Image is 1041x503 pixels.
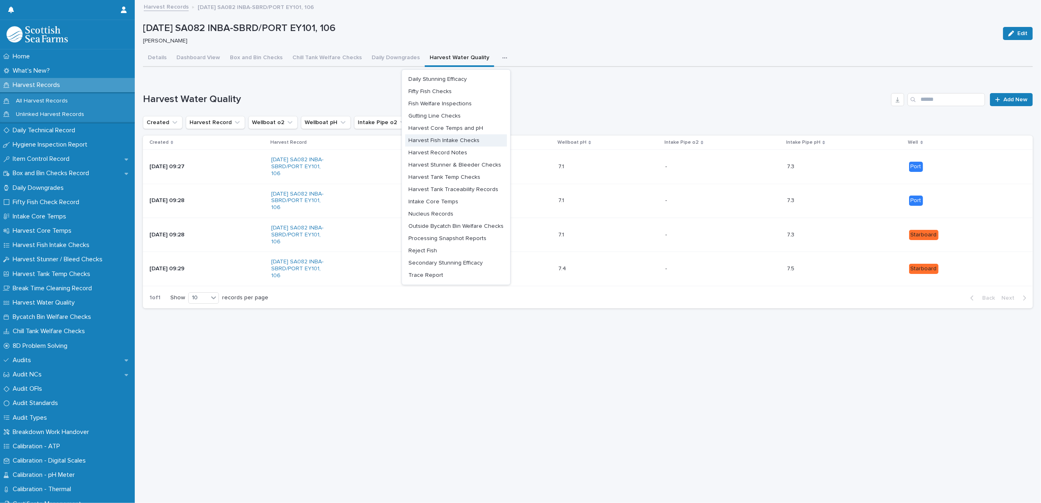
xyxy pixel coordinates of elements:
p: Calibration - Thermal [9,485,78,493]
p: 7.3 [787,230,796,238]
p: Item Control Record [9,155,76,163]
p: Audit Types [9,414,53,422]
p: - [665,264,669,272]
p: What's New? [9,67,56,75]
button: Daily Downgrades [367,50,425,67]
p: Chill Tank Welfare Checks [9,327,91,335]
a: [DATE] SA082 INBA-SBRD/PORT EY101, 106 [271,156,330,177]
p: Unlinked Harvest Records [9,111,91,118]
span: Harvest Tank Temp Checks [408,174,480,180]
span: Harvest Record Notes [408,150,467,156]
span: Nucleus Records [408,211,453,217]
span: Edit [1017,31,1028,36]
p: 7.1 [558,162,566,170]
p: records per page [222,294,268,301]
p: Harvest Fish Intake Checks [9,241,96,249]
p: 7.3 [787,162,796,170]
span: Add New [1003,97,1028,102]
a: [DATE] SA082 INBA-SBRD/PORT EY101, 106 [271,258,330,279]
span: Harvest Fish Intake Checks [408,138,479,143]
tr: [DATE] 09:28[DATE] SA082 INBA-SBRD/PORT EY101, 106 237237 7.17.1 -- 7.37.3 Starboard [143,218,1033,251]
p: Well [908,138,918,147]
button: Harvest Water Quality [425,50,494,67]
p: Show [170,294,185,301]
p: Breakdown Work Handover [9,428,96,436]
button: Chill Tank Welfare Checks [288,50,367,67]
span: Daily Stunning Efficacy [408,76,467,82]
button: Box and Bin Checks [225,50,288,67]
tr: [DATE] 09:27[DATE] SA082 INBA-SBRD/PORT EY101, 106 245245 7.17.1 -- 7.37.3 Port [143,150,1033,184]
p: Audit NCs [9,371,48,378]
div: Starboard [909,230,938,240]
div: Starboard [909,264,938,274]
p: 8D Problem Solving [9,342,74,350]
p: Calibration - Digital Scales [9,457,92,465]
button: Next [998,294,1033,302]
button: Edit [1003,27,1033,40]
p: Harvest Water Quality [9,299,81,307]
p: Intake Pipe o2 [664,138,699,147]
button: Intake Pipe o2 [354,116,410,129]
p: Bycatch Bin Welfare Checks [9,313,98,321]
img: mMrefqRFQpe26GRNOUkG [7,26,68,42]
p: [DATE] 09:28 [149,197,208,204]
input: Search [907,93,985,106]
span: Back [977,295,995,301]
p: Audit Standards [9,399,65,407]
span: Intake Core Temps [408,199,458,205]
span: Fish Welfare Inspections [408,101,472,107]
div: Port [909,196,923,206]
p: Intake Core Temps [9,213,73,220]
p: Daily Technical Record [9,127,82,134]
button: Wellboat o2 [248,116,298,129]
span: Trace Report [408,272,443,278]
p: Audit OFIs [9,385,49,393]
p: Harvest Records [9,81,67,89]
h1: Harvest Water Quality [143,93,888,105]
span: Outside Bycatch Bin Welfare Checks [408,223,504,229]
button: Wellboat pH [301,116,351,129]
button: Back [964,294,998,302]
a: Add New [990,93,1033,106]
span: Harvest Stunner & Bleeder Checks [408,162,501,168]
p: 7.3 [787,196,796,204]
p: Box and Bin Checks Record [9,169,96,177]
button: Details [143,50,172,67]
span: Harvest Core Temps and pH [408,125,483,131]
p: 1 of 1 [143,288,167,308]
tr: [DATE] 09:28[DATE] SA082 INBA-SBRD/PORT EY101, 106 237237 7.17.1 -- 7.37.3 Port [143,184,1033,218]
a: Harvest Records [144,2,189,11]
p: - [665,230,669,238]
p: Daily Downgrades [9,184,70,192]
p: 7.4 [558,264,568,272]
p: Created [149,138,169,147]
p: Home [9,53,36,60]
button: Dashboard View [172,50,225,67]
p: All Harvest Records [9,98,74,105]
span: Processing Snapshot Reports [408,236,486,241]
p: - [665,162,669,170]
p: [DATE] SA082 INBA-SBRD/PORT EY101, 106 [198,2,314,11]
p: Break Time Cleaning Record [9,285,98,292]
p: Harvest Record [270,138,307,147]
p: - [665,196,669,204]
p: 7.1 [558,196,566,204]
p: Calibration - pH Meter [9,471,81,479]
a: [DATE] SA082 INBA-SBRD/PORT EY101, 106 [271,225,330,245]
span: Fifty Fish Checks [408,89,452,94]
p: [PERSON_NAME] [143,38,993,45]
p: Intake Pipe pH [786,138,820,147]
p: [DATE] 09:29 [149,265,208,272]
button: Created [143,116,183,129]
p: 7.5 [787,264,796,272]
p: Audits [9,356,38,364]
span: Harvest Tank Traceability Records [408,187,498,192]
span: Gutting Line Checks [408,113,461,119]
p: Harvest Core Temps [9,227,78,235]
tr: [DATE] 09:29[DATE] SA082 INBA-SBRD/PORT EY101, 106 226226 7.47.4 -- 7.57.5 Starboard [143,252,1033,286]
span: Secondary Stunning Efficacy [408,260,483,266]
p: [DATE] 09:28 [149,231,208,238]
p: 7.1 [558,230,566,238]
div: 10 [189,294,208,302]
